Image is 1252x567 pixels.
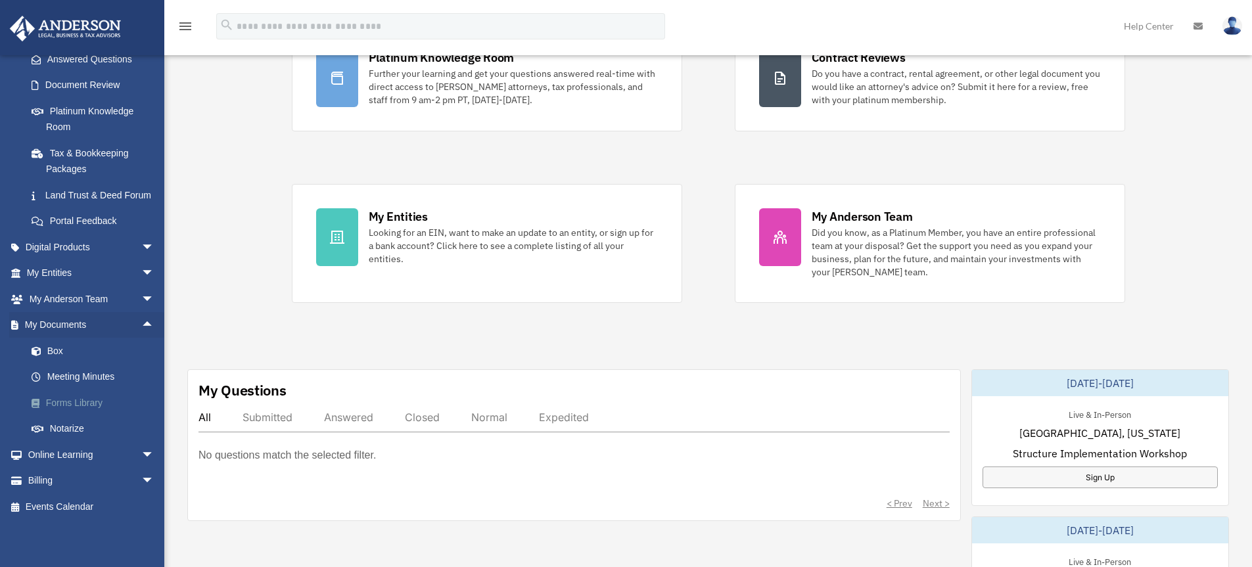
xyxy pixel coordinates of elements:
div: Closed [405,411,440,424]
i: menu [177,18,193,34]
div: My Anderson Team [812,208,913,225]
i: search [220,18,234,32]
p: No questions match the selected filter. [198,446,376,465]
span: Structure Implementation Workshop [1013,445,1187,461]
a: My Anderson Team Did you know, as a Platinum Member, you have an entire professional team at your... [735,184,1125,303]
a: Platinum Knowledge Room [18,98,174,140]
div: My Questions [198,380,287,400]
a: Tax & Bookkeeping Packages [18,140,174,182]
div: Contract Reviews [812,49,906,66]
a: Sign Up [983,466,1218,488]
a: Answered Questions [18,46,174,72]
div: Submitted [243,411,292,424]
a: Document Review [18,72,174,99]
a: Billingarrow_drop_down [9,468,174,494]
a: Online Learningarrow_drop_down [9,442,174,468]
a: My Anderson Teamarrow_drop_down [9,286,174,312]
a: Meeting Minutes [18,364,174,390]
div: [DATE]-[DATE] [972,370,1228,396]
a: My Documentsarrow_drop_up [9,312,174,338]
div: Normal [471,411,507,424]
div: My Entities [369,208,428,225]
div: Did you know, as a Platinum Member, you have an entire professional team at your disposal? Get th... [812,226,1101,279]
div: Do you have a contract, rental agreement, or other legal document you would like an attorney's ad... [812,67,1101,106]
a: Notarize [18,416,174,442]
span: arrow_drop_down [141,468,168,495]
a: Box [18,338,174,364]
a: My Entities Looking for an EIN, want to make an update to an entity, or sign up for a bank accoun... [292,184,682,303]
span: arrow_drop_down [141,286,168,313]
div: [DATE]-[DATE] [972,517,1228,543]
a: menu [177,23,193,34]
a: Portal Feedback [18,208,174,235]
div: Live & In-Person [1058,407,1142,420]
a: My Entitiesarrow_drop_down [9,260,174,286]
div: Expedited [539,411,589,424]
span: arrow_drop_down [141,442,168,468]
span: arrow_drop_down [141,260,168,287]
div: Looking for an EIN, want to make an update to an entity, or sign up for a bank account? Click her... [369,226,658,265]
img: User Pic [1222,16,1242,35]
a: Contract Reviews Do you have a contract, rental agreement, or other legal document you would like... [735,25,1125,131]
span: arrow_drop_down [141,234,168,261]
span: [GEOGRAPHIC_DATA], [US_STATE] [1019,425,1180,441]
span: arrow_drop_up [141,312,168,339]
a: Forms Library [18,390,174,416]
img: Anderson Advisors Platinum Portal [6,16,125,41]
a: Events Calendar [9,493,174,520]
div: All [198,411,211,424]
a: Platinum Knowledge Room Further your learning and get your questions answered real-time with dire... [292,25,682,131]
a: Digital Productsarrow_drop_down [9,234,174,260]
div: Answered [324,411,373,424]
div: Further your learning and get your questions answered real-time with direct access to [PERSON_NAM... [369,67,658,106]
a: Land Trust & Deed Forum [18,182,174,208]
div: Platinum Knowledge Room [369,49,515,66]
